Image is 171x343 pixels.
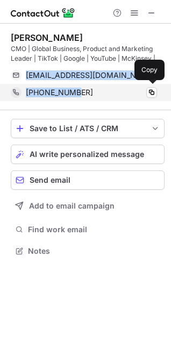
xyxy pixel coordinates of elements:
span: [EMAIL_ADDRESS][DOMAIN_NAME] [26,70,149,80]
button: Send email [11,170,165,190]
span: Notes [28,246,160,256]
button: save-profile-one-click [11,119,165,138]
img: ContactOut v5.3.10 [11,6,75,19]
button: Add to email campaign [11,196,165,216]
span: [PHONE_NUMBER] [26,88,93,97]
button: Notes [11,244,165,259]
span: Find work email [28,225,160,234]
div: CMO | Global Business, Product and Marketing Leader | TikTok | Google | YouTube | McKinsey | P&G ... [11,44,165,63]
button: AI write personalized message [11,145,165,164]
span: Add to email campaign [29,202,115,210]
span: Send email [30,176,70,184]
button: Find work email [11,222,165,237]
span: AI write personalized message [30,150,144,159]
div: [PERSON_NAME] [11,32,83,43]
div: Save to List / ATS / CRM [30,124,146,133]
